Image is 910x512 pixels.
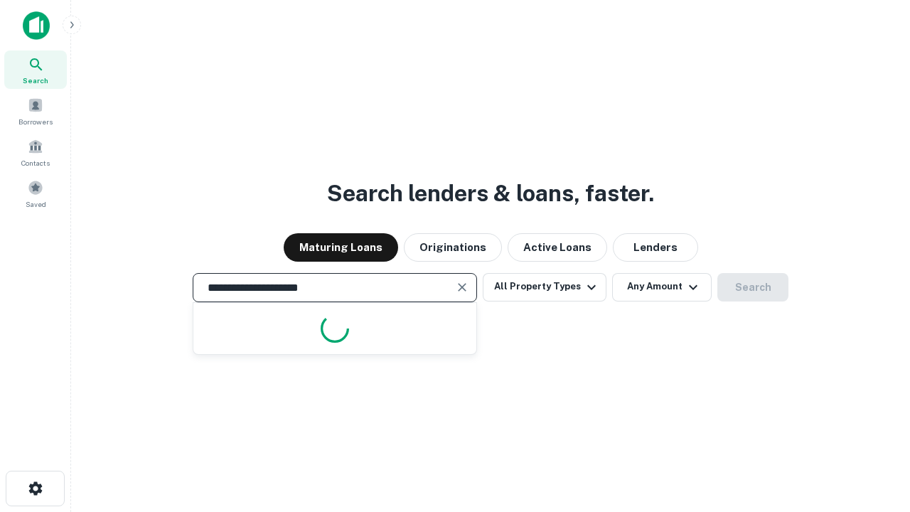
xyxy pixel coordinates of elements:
[613,233,698,262] button: Lenders
[4,50,67,89] a: Search
[18,116,53,127] span: Borrowers
[508,233,607,262] button: Active Loans
[284,233,398,262] button: Maturing Loans
[4,133,67,171] a: Contacts
[839,398,910,466] iframe: Chat Widget
[21,157,50,169] span: Contacts
[612,273,712,302] button: Any Amount
[452,277,472,297] button: Clear
[483,273,606,302] button: All Property Types
[327,176,654,210] h3: Search lenders & loans, faster.
[26,198,46,210] span: Saved
[23,75,48,86] span: Search
[23,11,50,40] img: capitalize-icon.png
[4,174,67,213] a: Saved
[404,233,502,262] button: Originations
[4,92,67,130] a: Borrowers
